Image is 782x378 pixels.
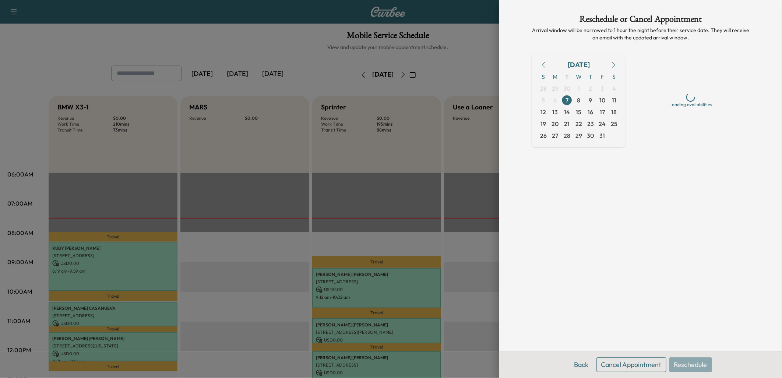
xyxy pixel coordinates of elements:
p: Arrival window will be narrowed to 1 hour the night before their service date. They will receive ... [532,27,750,41]
span: 11 [612,96,616,105]
span: 25 [611,119,617,128]
span: F [596,71,608,83]
span: 13 [553,108,558,116]
span: 3 [601,84,604,93]
span: 22 [575,119,582,128]
span: 26 [540,131,547,140]
span: 28 [540,84,547,93]
span: 31 [600,131,605,140]
span: M [549,71,561,83]
span: 10 [599,96,605,105]
span: 29 [552,84,559,93]
div: Loading availabilities [670,102,712,108]
span: 20 [552,119,559,128]
span: 21 [564,119,570,128]
span: 1 [578,84,580,93]
span: 2 [589,84,592,93]
span: 18 [612,108,617,116]
span: 5 [542,96,545,105]
span: 6 [554,96,557,105]
button: Cancel Appointment [596,357,666,372]
span: 17 [600,108,605,116]
span: 7 [566,96,568,105]
span: T [561,71,573,83]
span: 19 [541,119,546,128]
span: 8 [577,96,581,105]
span: 30 [564,84,571,93]
h1: Reschedule or Cancel Appointment [532,15,750,27]
span: 4 [612,84,616,93]
span: 12 [541,108,546,116]
span: 16 [588,108,593,116]
span: 23 [587,119,594,128]
span: S [538,71,549,83]
span: 15 [576,108,582,116]
div: [DATE] [568,60,590,70]
span: 9 [589,96,592,105]
span: 28 [564,131,570,140]
span: T [585,71,596,83]
span: 30 [587,131,594,140]
span: W [573,71,585,83]
button: Back [570,357,593,372]
span: 27 [552,131,559,140]
span: S [608,71,620,83]
span: 14 [564,108,570,116]
span: 29 [575,131,582,140]
span: 24 [599,119,606,128]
